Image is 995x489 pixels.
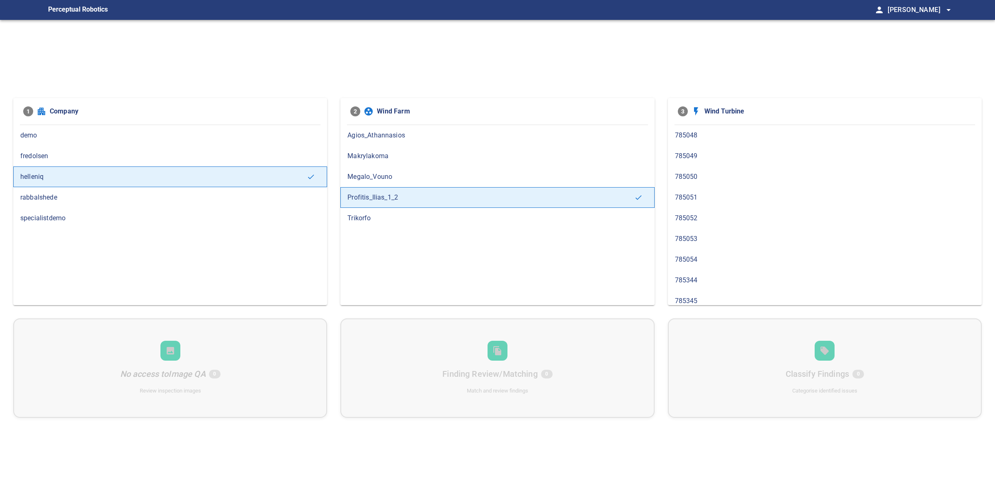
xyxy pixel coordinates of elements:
[675,193,975,202] span: 785051
[340,125,654,146] div: Agios_Athannasios
[13,125,327,146] div: demo
[675,255,975,265] span: 785054
[347,151,647,161] span: Makrylakoma
[50,106,317,116] span: Company
[888,4,954,16] span: [PERSON_NAME]
[340,146,654,166] div: Makrylakoma
[678,106,688,116] span: 3
[20,213,320,223] span: specialistdemo
[675,151,975,161] span: 785049
[347,213,647,223] span: Trikorfo
[668,270,982,291] div: 785344
[350,106,360,116] span: 2
[20,151,320,161] span: fredolsen
[668,291,982,311] div: 785345
[13,166,327,187] div: helleniq
[20,130,320,140] span: demo
[340,187,654,208] div: Profitis_Ilias_1_2
[23,106,33,116] span: 1
[675,275,975,285] span: 785344
[20,193,320,202] span: rabbalshede
[884,2,954,18] button: [PERSON_NAME]
[675,234,975,244] span: 785053
[668,125,982,146] div: 785048
[347,193,634,202] span: Profitis_Ilias_1_2
[48,3,108,17] figcaption: Perceptual Robotics
[675,213,975,223] span: 785052
[668,208,982,229] div: 785052
[704,106,972,116] span: Wind Turbine
[675,172,975,182] span: 785050
[13,146,327,166] div: fredolsen
[347,130,647,140] span: Agios_Athannasios
[13,187,327,208] div: rabbalshede
[668,249,982,270] div: 785054
[874,5,884,15] span: person
[675,296,975,306] span: 785345
[20,172,307,182] span: helleniq
[13,208,327,229] div: specialistdemo
[377,106,644,116] span: Wind Farm
[668,146,982,166] div: 785049
[668,187,982,208] div: 785051
[340,166,654,187] div: Megalo_Vouno
[944,5,954,15] span: arrow_drop_down
[675,130,975,140] span: 785048
[668,229,982,249] div: 785053
[340,208,654,229] div: Trikorfo
[668,166,982,187] div: 785050
[347,172,647,182] span: Megalo_Vouno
